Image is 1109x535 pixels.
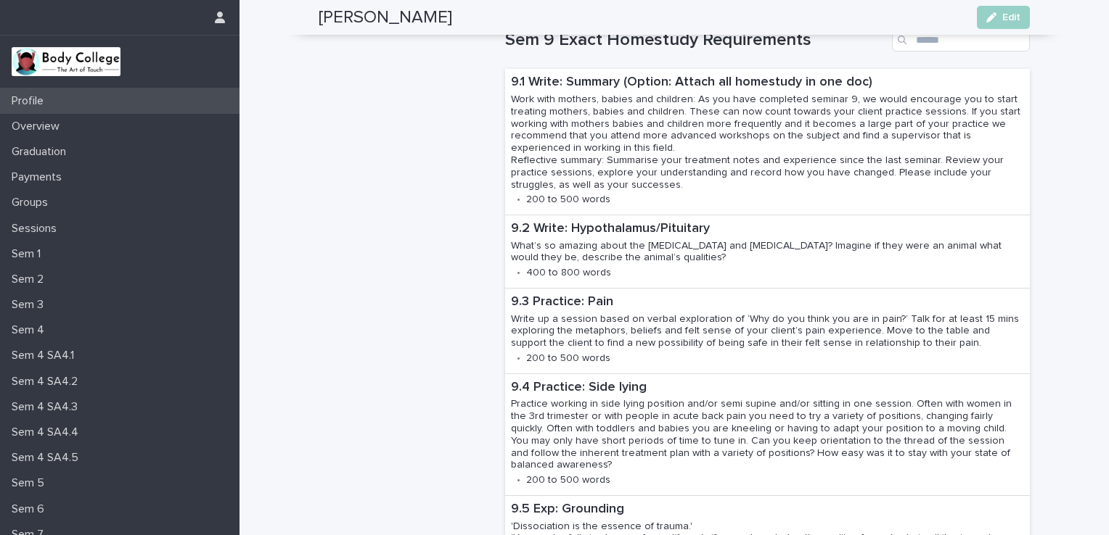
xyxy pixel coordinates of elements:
[511,380,1024,396] p: 9.4 Practice: Side lying
[6,426,90,439] p: Sem 4 SA4.4
[6,120,71,133] p: Overview
[517,352,520,365] p: •
[517,474,520,486] p: •
[6,476,56,490] p: Sem 5
[511,398,1024,471] p: Practice working in side lying position and/or semi supine and/or sitting in one session. Often w...
[892,28,1030,51] input: Search
[526,267,611,279] p: 400 to 800 words
[6,502,56,516] p: Sem 6
[6,273,55,286] p: Sem 2
[517,194,520,206] p: •
[6,94,55,108] p: Profile
[526,474,610,486] p: 200 to 500 words
[505,30,886,51] h1: Sem 9 Exact Homestudy Requirements
[505,69,1030,215] a: 9.1 Write: Summary (Option: Attach all homestudy in one doc)Work with mothers, babies and childre...
[505,374,1030,496] a: 9.4 Practice: Side lyingPractice working in side lying position and/or semi supine and/or sitting...
[511,313,1024,349] p: Write up a session based on verbal exploration of ‘Why do you think you are in pain?’ Talk for at...
[6,145,78,159] p: Graduation
[517,267,520,279] p: •
[511,75,1024,91] p: 9.1 Write: Summary (Option: Attach all homestudy in one doc)
[6,222,68,236] p: Sessions
[526,352,610,365] p: 200 to 500 words
[6,247,52,261] p: Sem 1
[12,47,120,76] img: xvtzy2PTuGgGH0xbwGb2
[511,221,1024,237] p: 9.2 Write: Hypothalamus/Pituitary
[511,502,1024,518] p: 9.5 Exp: Grounding
[6,400,89,414] p: Sem 4 SA4.3
[6,349,86,362] p: Sem 4 SA4.1
[505,289,1030,374] a: 9.3 Practice: PainWrite up a session based on verbal exploration of ‘Why do you think you are in ...
[319,7,452,28] h2: [PERSON_NAME]
[511,94,1024,191] p: Work with mothers, babies and children: As you have completed seminar 9, we would encourage you t...
[6,375,89,389] p: Sem 4 SA4.2
[511,240,1024,265] p: What’s so amazing about the [MEDICAL_DATA] and [MEDICAL_DATA]? Imagine if they were an animal wha...
[6,323,56,337] p: Sem 4
[6,170,73,184] p: Payments
[6,196,60,210] p: Groups
[1002,12,1020,22] span: Edit
[6,298,55,312] p: Sem 3
[505,215,1030,289] a: 9.2 Write: Hypothalamus/PituitaryWhat’s so amazing about the [MEDICAL_DATA] and [MEDICAL_DATA]? I...
[977,6,1030,29] button: Edit
[6,451,90,465] p: Sem 4 SA4.5
[526,194,610,206] p: 200 to 500 words
[511,294,1024,310] p: 9.3 Practice: Pain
